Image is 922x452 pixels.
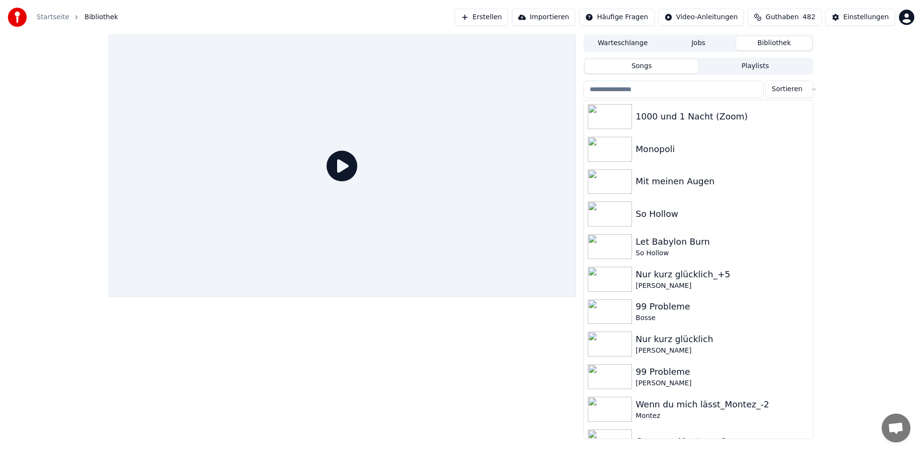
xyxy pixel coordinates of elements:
[85,12,118,22] span: Bibliothek
[772,84,802,94] span: Sortieren
[636,235,809,249] div: Let Babylon Burn
[636,268,809,281] div: Nur kurz glücklich_+5
[636,249,809,258] div: So Hollow
[882,414,910,442] a: Chat öffnen
[658,9,744,26] button: Video-Anleitungen
[636,175,809,188] div: Mit meinen Augen
[636,300,809,313] div: 99 Probleme
[765,12,799,22] span: Guthaben
[585,36,661,50] button: Warteschlange
[636,110,809,123] div: 1000 und 1 Nacht (Zoom)
[36,12,69,22] a: Startseite
[512,9,575,26] button: Importieren
[843,12,889,22] div: Einstellungen
[636,143,809,156] div: Monopoli
[636,281,809,291] div: [PERSON_NAME]
[825,9,895,26] button: Einstellungen
[636,207,809,221] div: So Hollow
[736,36,812,50] button: Bibliothek
[698,59,812,73] button: Playlists
[802,12,815,22] span: 482
[748,9,822,26] button: Guthaben482
[636,379,809,388] div: [PERSON_NAME]
[636,333,809,346] div: Nur kurz glücklich
[36,12,118,22] nav: breadcrumb
[636,365,809,379] div: 99 Probleme
[8,8,27,27] img: youka
[636,398,809,411] div: Wenn du mich lässt_Montez_-2
[636,435,809,448] div: Genauso_Montez_+2
[579,9,655,26] button: Häufige Fragen
[636,411,809,421] div: Montez
[636,346,809,356] div: [PERSON_NAME]
[585,59,699,73] button: Songs
[661,36,737,50] button: Jobs
[636,313,809,323] div: Bosse
[455,9,508,26] button: Erstellen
